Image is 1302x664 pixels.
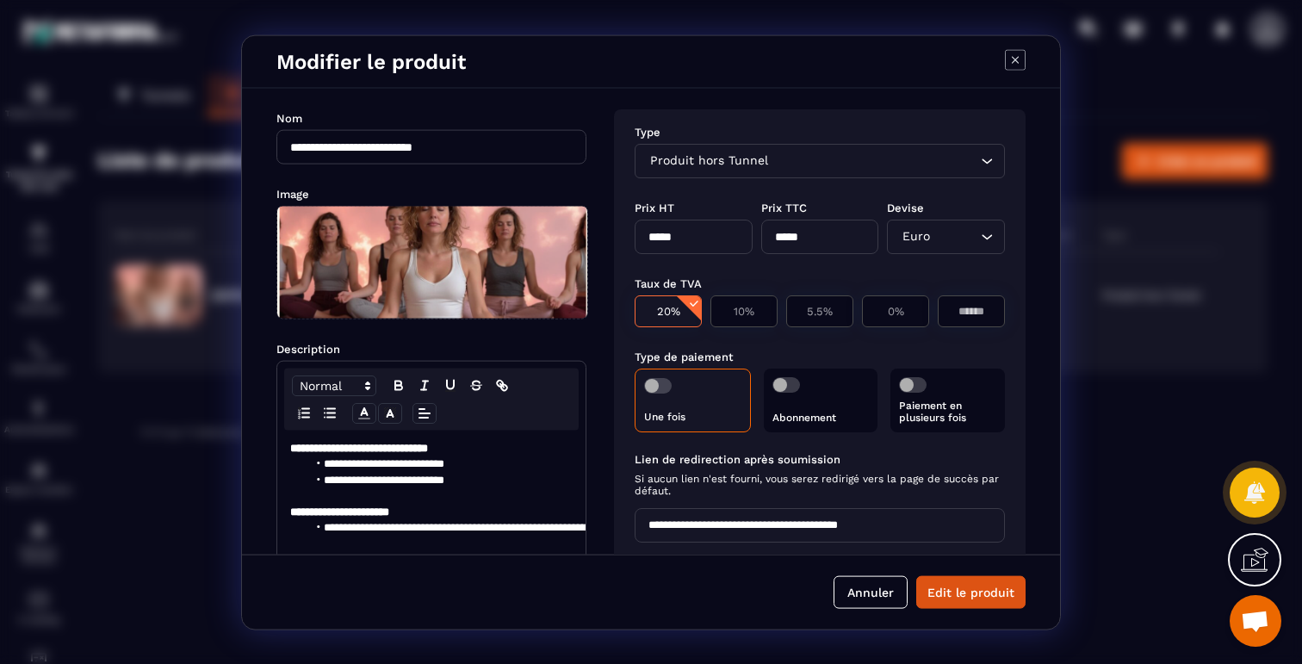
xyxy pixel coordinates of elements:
label: Devise [887,201,924,214]
p: Une fois [644,410,741,422]
div: Search for option [635,143,1005,177]
p: 20% [644,304,692,317]
label: Prix HT [635,201,674,214]
label: Prix TTC [761,201,807,214]
span: Si aucun lien n'est fourni, vous serez redirigé vers la page de succès par défaut. [635,472,1005,496]
p: 5.5% [796,304,844,317]
p: Paiement en plusieurs fois [899,399,996,423]
p: 0% [871,304,920,317]
input: Search for option [933,227,976,245]
label: Description [276,342,340,355]
label: Image [276,187,309,200]
label: Lien de redirection après soumission [635,452,1005,465]
input: Search for option [772,151,976,170]
button: Edit le produit [916,575,1026,608]
div: Ouvrir le chat [1230,595,1281,647]
button: Annuler [834,575,908,608]
div: Search for option [887,219,1005,253]
label: Nom [276,111,302,124]
span: Produit hors Tunnel [646,151,772,170]
span: Euro [898,227,933,245]
label: Taux de TVA [635,276,702,289]
p: Abonnement [772,411,870,423]
label: Type [635,125,660,138]
label: Type de paiement [635,350,734,363]
h4: Modifier le produit [276,49,466,73]
p: 10% [720,304,768,317]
